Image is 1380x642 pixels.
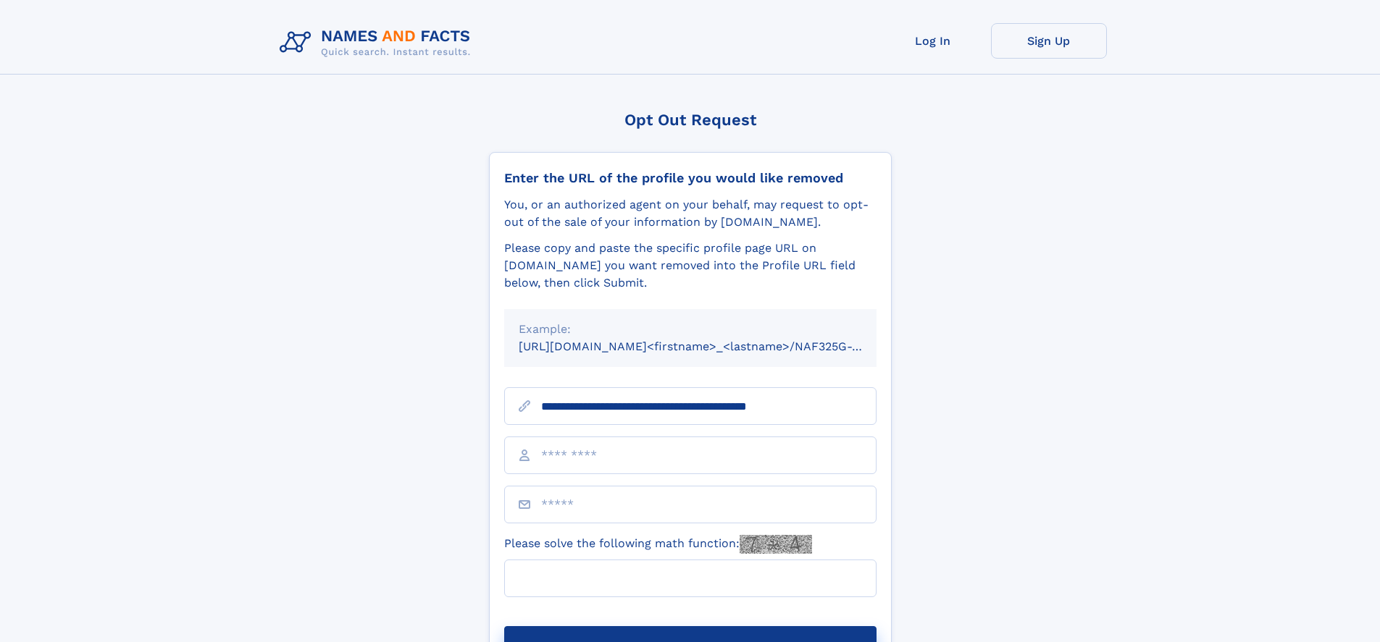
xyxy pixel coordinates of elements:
label: Please solve the following math function: [504,535,812,554]
div: You, or an authorized agent on your behalf, may request to opt-out of the sale of your informatio... [504,196,877,231]
a: Sign Up [991,23,1107,59]
div: Please copy and paste the specific profile page URL on [DOMAIN_NAME] you want removed into the Pr... [504,240,877,292]
small: [URL][DOMAIN_NAME]<firstname>_<lastname>/NAF325G-xxxxxxxx [519,339,904,353]
div: Example: [519,321,862,338]
img: Logo Names and Facts [274,23,482,62]
div: Opt Out Request [489,111,892,129]
a: Log In [875,23,991,59]
div: Enter the URL of the profile you would like removed [504,170,877,186]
